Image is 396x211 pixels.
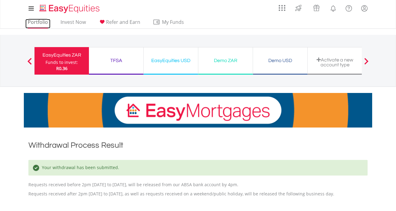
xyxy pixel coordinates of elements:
[202,56,249,65] div: Demo ZAR
[307,2,325,13] a: Vouchers
[25,19,50,28] a: Portfolio
[37,2,102,14] a: Home page
[93,56,140,65] div: TFSA
[311,57,358,67] div: Activate a new account type
[96,19,143,28] a: Refer and Earn
[28,154,368,188] p: Requests received before 2pm [DATE] to [DATE], will be released from our ABSA bank account by 4pm.
[257,56,304,65] div: Demo USD
[28,140,368,151] h1: Withdrawal Process Result
[24,93,372,128] img: EasyMortage Promotion Banner
[147,56,194,65] div: EasyEquities USD
[106,19,140,25] span: Refer and Earn
[40,165,119,170] span: Your withdrawal has been submitted.
[341,2,357,14] a: FAQ's and Support
[153,18,193,26] span: My Funds
[38,51,85,59] div: EasyEquities ZAR
[357,2,372,15] a: My Profile
[28,191,368,197] p: Requests received after 2pm [DATE] to [DATE], as well as requests received on a weekend/public ho...
[279,5,285,11] img: grid-menu-icon.svg
[293,3,303,13] img: thrive-v2.svg
[46,59,78,65] div: Funds to invest:
[58,19,88,28] a: Invest Now
[56,65,68,71] span: R0.36
[38,4,102,14] img: EasyEquities_Logo.png
[325,2,341,14] a: Notifications
[275,2,289,11] a: AppsGrid
[311,3,321,13] img: vouchers-v2.svg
